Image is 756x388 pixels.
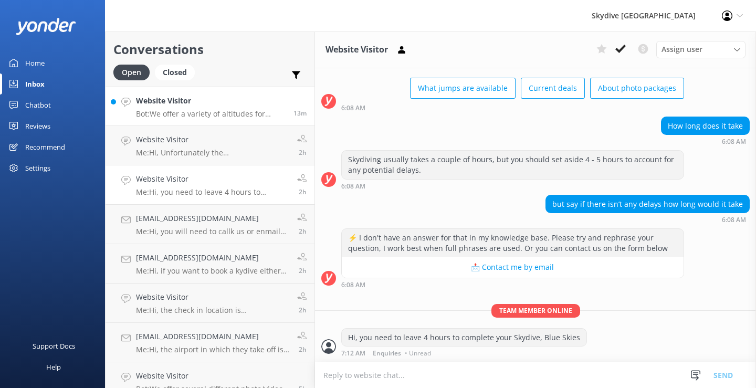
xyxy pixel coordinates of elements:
[410,78,516,99] button: What jumps are available
[106,244,314,284] a: [EMAIL_ADDRESS][DOMAIN_NAME]Me:Hi, if you want to book a kydive either call [PHONE_NUMBER] or you...
[106,87,314,126] a: Website VisitorBot:We offer a variety of altitudes for skydiving, with all dropzones providing ju...
[299,266,307,275] span: Oct 02 2025 07:09am (UTC +10:00) Australia/Brisbane
[25,116,50,137] div: Reviews
[136,213,289,224] h4: [EMAIL_ADDRESS][DOMAIN_NAME]
[722,217,746,223] strong: 6:08 AM
[341,183,365,190] strong: 6:08 AM
[106,323,314,362] a: [EMAIL_ADDRESS][DOMAIN_NAME]Me:Hi, the airport in which they take off is [PERSON_NAME], Blue Skies2h
[25,137,65,158] div: Recommend
[113,39,307,59] h2: Conversations
[25,74,45,95] div: Inbox
[341,350,365,356] strong: 7:12 AM
[106,165,314,205] a: Website VisitorMe:Hi, you need to leave 4 hours to complete your Skydive, Blue Skies2h
[341,104,684,111] div: Oct 02 2025 06:08am (UTC +10:00) Australia/Brisbane
[136,306,289,315] p: Me: Hi, the check in location is [PERSON_NAME], Blue Skies
[293,109,307,118] span: Oct 02 2025 09:21am (UTC +10:00) Australia/Brisbane
[136,109,286,119] p: Bot: We offer a variety of altitudes for skydiving, with all dropzones providing jumps up to 15,0...
[661,117,749,135] div: How long does it take
[341,281,684,288] div: Oct 02 2025 06:08am (UTC +10:00) Australia/Brisbane
[46,356,61,377] div: Help
[299,306,307,314] span: Oct 02 2025 07:08am (UTC +10:00) Australia/Brisbane
[136,187,289,197] p: Me: Hi, you need to leave 4 hours to complete your Skydive, Blue Skies
[106,205,314,244] a: [EMAIL_ADDRESS][DOMAIN_NAME]Me:Hi, you will need to callk us or enmail us [DOMAIN_NAME] once the ...
[136,370,291,382] h4: Website Visitor
[341,282,365,288] strong: 6:08 AM
[405,350,431,356] span: • Unread
[341,105,365,111] strong: 6:08 AM
[136,252,289,264] h4: [EMAIL_ADDRESS][DOMAIN_NAME]
[546,195,749,213] div: but say if there isn’t any delays how long would it take
[136,148,289,158] p: Me: Hi, Unfortunately the [GEOGRAPHIC_DATA] location is not operating, if you would like a refund...
[136,173,289,185] h4: Website Visitor
[136,95,286,107] h4: Website Visitor
[106,126,314,165] a: Website VisitorMe:Hi, Unfortunately the [GEOGRAPHIC_DATA] location is not operating, if you would...
[155,66,200,78] a: Closed
[136,291,289,303] h4: Website Visitor
[590,78,684,99] button: About photo packages
[491,304,580,317] span: Team member online
[342,329,586,347] div: Hi, you need to leave 4 hours to complete your Skydive, Blue Skies
[16,18,76,35] img: yonder-white-logo.png
[136,345,289,354] p: Me: Hi, the airport in which they take off is [PERSON_NAME], Blue Skies
[545,216,750,223] div: Oct 02 2025 06:08am (UTC +10:00) Australia/Brisbane
[299,187,307,196] span: Oct 02 2025 07:12am (UTC +10:00) Australia/Brisbane
[25,53,45,74] div: Home
[33,335,75,356] div: Support Docs
[656,41,745,58] div: Assign User
[521,78,585,99] button: Current deals
[25,95,51,116] div: Chatbot
[299,345,307,354] span: Oct 02 2025 07:07am (UTC +10:00) Australia/Brisbane
[155,65,195,80] div: Closed
[136,227,289,236] p: Me: Hi, you will need to callk us or enmail us [DOMAIN_NAME] once the voucher has expired, we can...
[722,139,746,145] strong: 6:08 AM
[113,65,150,80] div: Open
[136,266,289,276] p: Me: Hi, if you want to book a kydive either call [PHONE_NUMBER] or you can book on our website [D...
[325,43,388,57] h3: Website Visitor
[136,134,289,145] h4: Website Visitor
[342,151,684,179] div: Skydiving usually takes a couple of hours, but you should set aside 4 - 5 hours to account for an...
[25,158,50,179] div: Settings
[299,148,307,157] span: Oct 02 2025 07:14am (UTC +10:00) Australia/Brisbane
[341,349,587,356] div: Oct 02 2025 07:12am (UTC +10:00) Australia/Brisbane
[342,257,684,278] button: 📩 Contact me by email
[342,229,684,257] div: ⚡ I don't have an answer for that in my knowledge base. Please try and rephrase your question, I ...
[341,182,684,190] div: Oct 02 2025 06:08am (UTC +10:00) Australia/Brisbane
[136,331,289,342] h4: [EMAIL_ADDRESS][DOMAIN_NAME]
[661,44,702,55] span: Assign user
[106,284,314,323] a: Website VisitorMe:Hi, the check in location is [PERSON_NAME], Blue Skies2h
[113,66,155,78] a: Open
[299,227,307,236] span: Oct 02 2025 07:10am (UTC +10:00) Australia/Brisbane
[661,138,750,145] div: Oct 02 2025 06:08am (UTC +10:00) Australia/Brisbane
[373,350,401,356] span: Enquiries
